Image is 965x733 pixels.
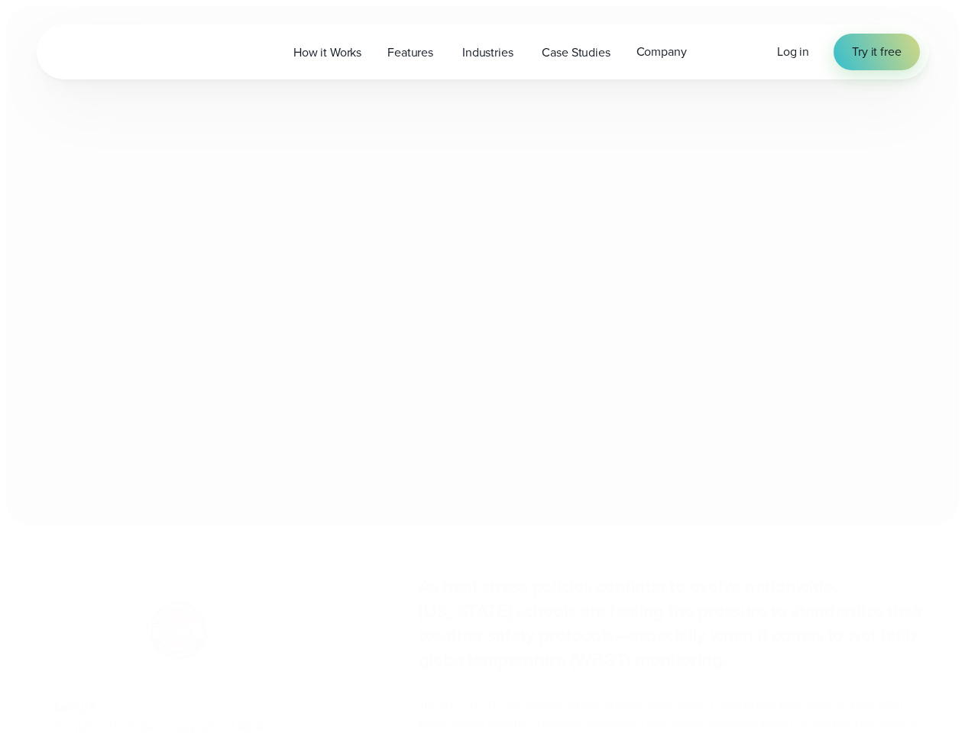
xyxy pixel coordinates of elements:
[852,43,901,61] span: Try it free
[293,44,361,62] span: How it Works
[462,44,513,62] span: Industries
[777,43,809,61] a: Log in
[387,44,433,62] span: Features
[834,34,919,70] a: Try it free
[280,37,374,68] a: How it Works
[529,37,623,68] a: Case Studies
[777,43,809,60] span: Log in
[542,44,610,62] span: Case Studies
[636,43,687,61] span: Company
